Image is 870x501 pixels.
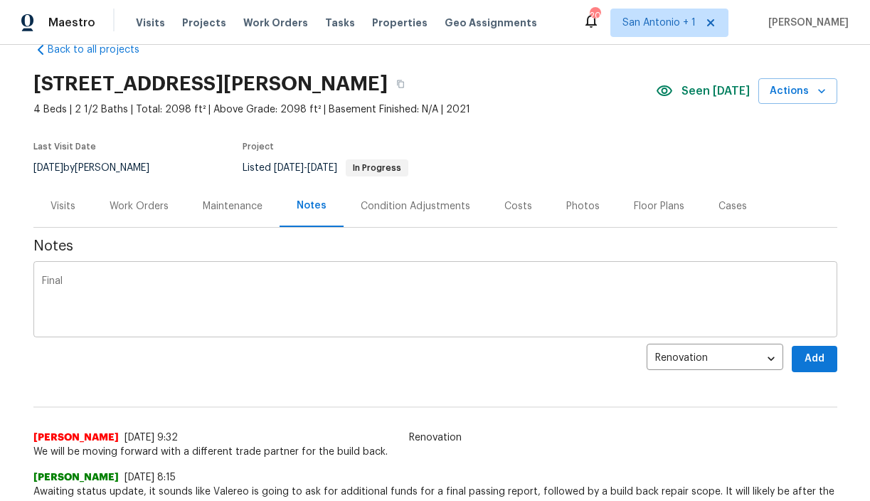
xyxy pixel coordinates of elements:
[647,342,783,376] div: Renovation
[33,142,96,151] span: Last Visit Date
[681,84,750,98] span: Seen [DATE]
[590,9,600,23] div: 20
[274,163,337,173] span: -
[33,102,656,117] span: 4 Beds | 2 1/2 Baths | Total: 2098 ft² | Above Grade: 2098 ft² | Basement Finished: N/A | 2021
[33,77,388,91] h2: [STREET_ADDRESS][PERSON_NAME]
[400,431,470,445] span: Renovation
[445,16,537,30] span: Geo Assignments
[566,199,600,213] div: Photos
[372,16,428,30] span: Properties
[42,276,829,326] textarea: Final
[361,199,470,213] div: Condition Adjustments
[182,16,226,30] span: Projects
[243,16,308,30] span: Work Orders
[33,470,119,485] span: [PERSON_NAME]
[758,78,837,105] button: Actions
[763,16,849,30] span: [PERSON_NAME]
[124,473,176,482] span: [DATE] 8:15
[634,199,684,213] div: Floor Plans
[792,346,837,372] button: Add
[33,43,170,57] a: Back to all projects
[33,239,837,253] span: Notes
[504,199,532,213] div: Costs
[718,199,747,213] div: Cases
[307,163,337,173] span: [DATE]
[388,71,413,97] button: Copy Address
[803,350,826,368] span: Add
[347,164,407,172] span: In Progress
[325,18,355,28] span: Tasks
[136,16,165,30] span: Visits
[243,142,274,151] span: Project
[297,199,327,213] div: Notes
[48,16,95,30] span: Maestro
[203,199,262,213] div: Maintenance
[110,199,169,213] div: Work Orders
[622,16,696,30] span: San Antonio + 1
[274,163,304,173] span: [DATE]
[33,431,119,445] span: [PERSON_NAME]
[770,83,826,100] span: Actions
[243,163,408,173] span: Listed
[33,445,837,459] span: We will be moving forward with a different trade partner for the build back.
[33,163,63,173] span: [DATE]
[51,199,75,213] div: Visits
[33,159,166,176] div: by [PERSON_NAME]
[124,433,178,443] span: [DATE] 9:32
